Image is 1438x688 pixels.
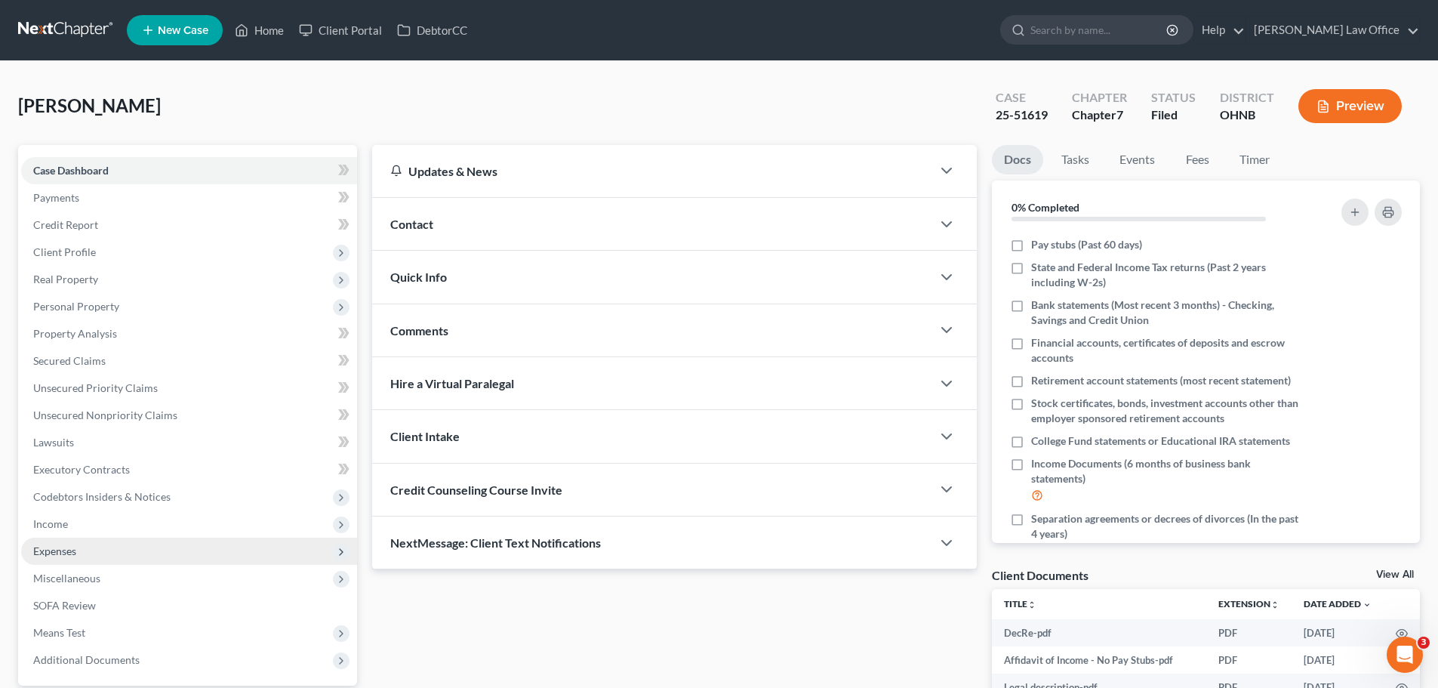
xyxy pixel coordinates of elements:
[1031,237,1142,252] span: Pay stubs (Past 60 days)
[1031,260,1300,290] span: State and Federal Income Tax returns (Past 2 years including W-2s)
[1031,396,1300,426] span: Stock certificates, bonds, investment accounts other than employer sponsored retirement accounts
[33,409,177,421] span: Unsecured Nonpriority Claims
[33,245,96,258] span: Client Profile
[390,535,601,550] span: NextMessage: Client Text Notifications
[33,381,158,394] span: Unsecured Priority Claims
[33,626,85,639] span: Means Test
[1194,17,1245,44] a: Help
[33,354,106,367] span: Secured Claims
[1220,106,1274,124] div: OHNB
[21,347,357,375] a: Secured Claims
[33,436,74,449] span: Lawsuits
[1298,89,1402,123] button: Preview
[1031,335,1300,366] span: Financial accounts, certificates of deposits and escrow accounts
[33,300,119,313] span: Personal Property
[291,17,390,44] a: Client Portal
[1031,373,1291,388] span: Retirement account statements (most recent statement)
[1227,145,1282,174] a: Timer
[1173,145,1221,174] a: Fees
[390,217,433,231] span: Contact
[33,653,140,666] span: Additional Documents
[1387,637,1423,673] iframe: Intercom live chat
[1246,17,1419,44] a: [PERSON_NAME] Law Office
[158,25,208,36] span: New Case
[390,323,448,338] span: Comments
[390,17,475,44] a: DebtorCC
[21,157,357,184] a: Case Dashboard
[1418,637,1430,649] span: 3
[21,592,357,619] a: SOFA Review
[33,273,98,285] span: Real Property
[1072,106,1127,124] div: Chapter
[390,270,447,284] span: Quick Info
[227,17,291,44] a: Home
[390,429,460,443] span: Client Intake
[1107,145,1167,174] a: Events
[33,490,171,503] span: Codebtors Insiders & Notices
[1151,89,1196,106] div: Status
[1031,456,1300,486] span: Income Documents (6 months of business bank statements)
[21,429,357,456] a: Lawsuits
[1031,511,1300,541] span: Separation agreements or decrees of divorces (In the past 4 years)
[21,456,357,483] a: Executory Contracts
[992,567,1089,583] div: Client Documents
[33,463,130,476] span: Executory Contracts
[1206,619,1292,646] td: PDF
[1270,600,1279,609] i: unfold_more
[1027,600,1036,609] i: unfold_more
[1031,298,1300,328] span: Bank statements (Most recent 3 months) - Checking, Savings and Credit Union
[1206,646,1292,674] td: PDF
[1049,145,1101,174] a: Tasks
[1012,201,1079,214] strong: 0% Completed
[1072,89,1127,106] div: Chapter
[1376,569,1414,580] a: View All
[18,94,161,116] span: [PERSON_NAME]
[1031,433,1290,449] span: College Fund statements or Educational IRA statements
[21,320,357,347] a: Property Analysis
[1151,106,1196,124] div: Filed
[996,89,1048,106] div: Case
[1218,598,1279,609] a: Extensionunfold_more
[33,164,109,177] span: Case Dashboard
[996,106,1048,124] div: 25-51619
[21,402,357,429] a: Unsecured Nonpriority Claims
[1030,16,1169,44] input: Search by name...
[390,163,913,179] div: Updates & News
[1220,89,1274,106] div: District
[1004,598,1036,609] a: Titleunfold_more
[992,646,1206,674] td: Affidavit of Income - No Pay Stubs-pdf
[1116,107,1123,122] span: 7
[21,211,357,239] a: Credit Report
[390,376,514,390] span: Hire a Virtual Paralegal
[21,184,357,211] a: Payments
[1292,619,1384,646] td: [DATE]
[1292,646,1384,674] td: [DATE]
[390,483,562,497] span: Credit Counseling Course Invite
[33,327,117,340] span: Property Analysis
[33,545,76,557] span: Expenses
[33,517,68,530] span: Income
[992,619,1206,646] td: DecRe-pdf
[33,218,98,231] span: Credit Report
[33,599,96,612] span: SOFA Review
[1363,600,1372,609] i: expand_more
[21,375,357,402] a: Unsecured Priority Claims
[1304,598,1372,609] a: Date Added expand_more
[992,145,1043,174] a: Docs
[33,191,79,204] span: Payments
[33,572,100,585] span: Miscellaneous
